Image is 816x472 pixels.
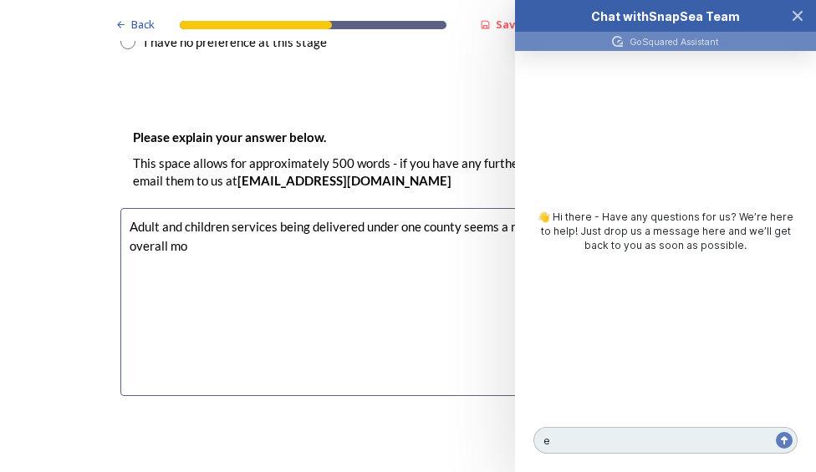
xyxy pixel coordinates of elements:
div: I have no preference at this stage [144,33,327,52]
div: Chat with SnapSea Team [545,8,786,25]
strong: Please explain your answer below. [133,129,326,145]
strong: [EMAIL_ADDRESS][DOMAIN_NAME] [237,173,451,188]
div: 👋 Hi there - Have any questions for us? We’re here to help! Just drop us a message here and we’ll... [532,211,799,253]
span: Back [131,17,155,33]
textarea: Adult and children services being delivered under one county seems a more efficient system and ov... [120,208,696,396]
p: This space allows for approximately 500 words - if you have any further comments, please email th... [133,155,653,190]
a: GoSquared Assistant [515,32,816,51]
strong: Save [496,17,522,32]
